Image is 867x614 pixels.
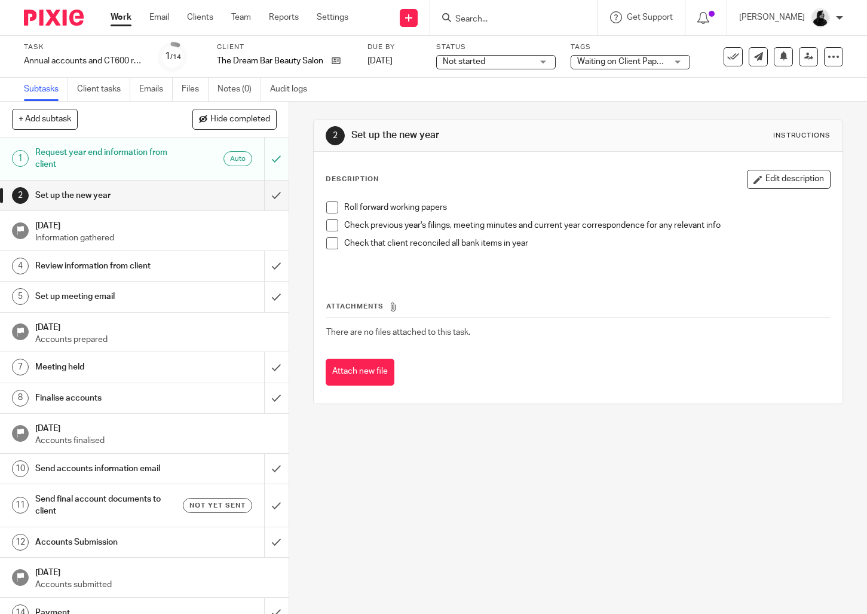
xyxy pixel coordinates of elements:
h1: [DATE] [35,564,277,579]
span: Get Support [627,13,673,22]
a: Email [149,11,169,23]
label: Task [24,42,143,52]
p: Check that client reconciled all bank items in year [344,237,830,249]
h1: Send accounts information email [35,460,180,478]
a: Emails [139,78,173,101]
div: 2 [12,187,29,204]
button: + Add subtask [12,109,78,129]
span: Waiting on Client Paperwork [577,57,682,66]
div: 2 [326,126,345,145]
p: Accounts submitted [35,579,277,591]
p: Information gathered [35,232,277,244]
p: Accounts prepared [35,334,277,346]
a: Clients [187,11,213,23]
h1: Finalise accounts [35,389,180,407]
h1: Send final account documents to client [35,490,180,521]
label: Client [217,42,353,52]
h1: [DATE] [35,217,277,232]
div: 1 [12,150,29,167]
label: Due by [367,42,421,52]
div: 10 [12,460,29,477]
span: Not yet sent [189,500,246,511]
span: There are no files attached to this task. [326,328,470,337]
a: Notes (0) [217,78,261,101]
h1: Accounts Submission [35,533,180,551]
img: PHOTO-2023-03-20-11-06-28%203.jpg [811,8,830,28]
span: Attachments [326,303,384,310]
h1: Set up meeting email [35,288,180,306]
a: Team [231,11,251,23]
a: Subtasks [24,78,68,101]
h1: Meeting held [35,358,180,376]
a: Work [111,11,131,23]
a: Settings [317,11,348,23]
p: Description [326,175,379,184]
div: 4 [12,258,29,274]
img: Pixie [24,10,84,26]
p: Accounts finalised [35,435,277,447]
div: 8 [12,390,29,407]
a: Audit logs [270,78,316,101]
h1: [DATE] [35,319,277,334]
div: 5 [12,288,29,305]
div: 12 [12,534,29,551]
h1: [DATE] [35,420,277,435]
button: Attach new file [326,359,394,386]
span: Not started [443,57,485,66]
div: Annual accounts and CT600 return [24,55,143,67]
input: Search [454,14,562,25]
button: Edit description [747,170,831,189]
div: Instructions [773,131,831,140]
p: Check previous year's filings, meeting minutes and current year correspondence for any relevant info [344,219,830,231]
p: The Dream Bar Beauty Salon Ltd [217,55,326,67]
button: Hide completed [192,109,277,129]
div: Auto [223,151,252,166]
label: Tags [571,42,690,52]
div: 1 [165,50,181,63]
div: 7 [12,359,29,375]
h1: Review information from client [35,257,180,275]
h1: Set up the new year [351,129,603,142]
div: 11 [12,497,29,514]
a: Reports [269,11,299,23]
h1: Set up the new year [35,187,180,204]
label: Status [436,42,556,52]
a: Client tasks [77,78,130,101]
p: [PERSON_NAME] [739,11,805,23]
h1: Request year end information from client [35,143,180,174]
span: Hide completed [210,115,270,124]
a: Files [182,78,209,101]
p: Roll forward working papers [344,201,830,213]
small: /14 [170,54,181,60]
span: [DATE] [367,57,393,65]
